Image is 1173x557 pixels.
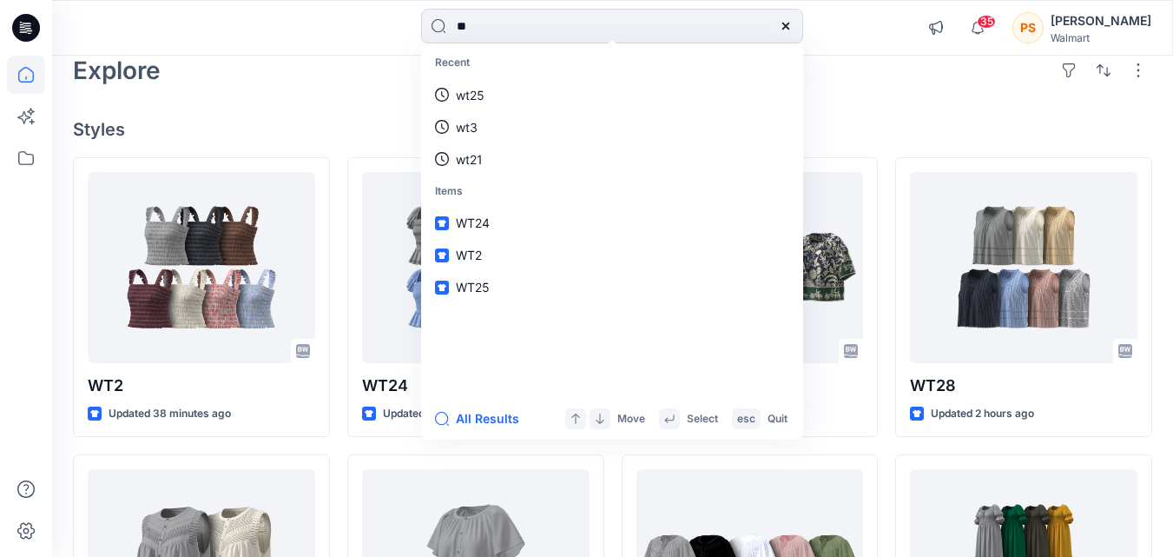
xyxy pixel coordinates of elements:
a: WT24 [425,207,800,239]
div: [PERSON_NAME] [1051,10,1151,31]
a: wt25 [425,79,800,111]
a: WT28 [910,172,1137,363]
h2: Explore [73,56,161,84]
p: Updated an hour ago [383,405,486,423]
p: Quit [768,410,787,428]
a: WT25 [425,271,800,303]
div: Walmart [1051,31,1151,44]
a: WT2 [88,172,315,363]
span: WT2 [456,248,482,262]
a: wt21 [425,143,800,176]
div: PS [1012,12,1044,43]
p: WT2 [88,374,315,398]
p: Items [425,176,800,208]
button: All Results [435,408,530,429]
p: wt3 [456,118,478,136]
p: Updated 38 minutes ago [109,405,231,423]
a: wt3 [425,111,800,143]
p: Updated 2 hours ago [931,405,1034,423]
p: WT24 [362,374,590,398]
span: WT25 [456,280,490,295]
h4: Styles [73,119,1152,140]
p: wt21 [456,150,483,169]
a: WT2 [425,239,800,271]
p: Move [617,410,645,428]
p: WT28 [910,374,1137,398]
span: 35 [977,15,996,29]
span: WT24 [456,216,490,230]
a: WT24 [362,172,590,363]
p: wt25 [456,86,484,104]
p: esc [737,410,755,428]
p: Recent [425,47,800,79]
p: Select [687,410,718,428]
